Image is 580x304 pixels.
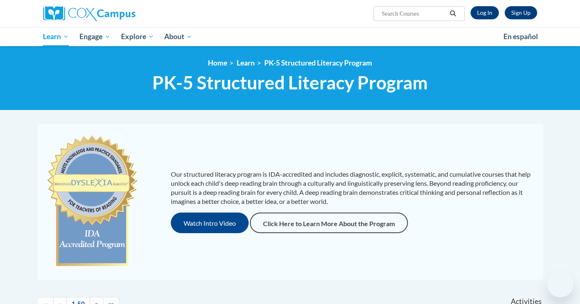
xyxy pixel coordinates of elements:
span: En español [503,32,538,41]
iframe: Button to launch messaging window [547,271,573,297]
a: Learn [38,27,75,46]
span: Learn [43,32,69,42]
a: Learn [237,58,255,67]
span: PK-5 Structured Literacy Program [152,72,428,94]
a: About [159,27,198,46]
button: Watch Intro Video [171,213,249,233]
a: Click Here to Learn More About the Program [250,213,408,233]
input: Search Courses [381,9,447,19]
a: Explore [116,27,159,46]
a: Engage [74,27,116,46]
span: Engage [79,32,110,42]
a: Register [505,6,537,19]
i:  [449,11,457,17]
a: Log In [471,6,499,19]
a: En español [498,28,543,45]
div: Main menu [31,27,550,46]
p: Our structured literacy program is IDA-accredited and includes diagnostic, explicit, systematic, ... [171,170,535,206]
span: Explore [121,32,154,42]
a: Home [208,58,227,67]
a: Cox Campus [43,6,200,21]
img: c477cda6-e343-453b-bfce-d6f9e9818e1c.png [45,131,140,271]
img: Cox Campus [43,6,135,21]
a: PK-5 Structured Literacy Program [264,58,372,67]
span: About [164,32,192,42]
button: Search [447,9,459,19]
